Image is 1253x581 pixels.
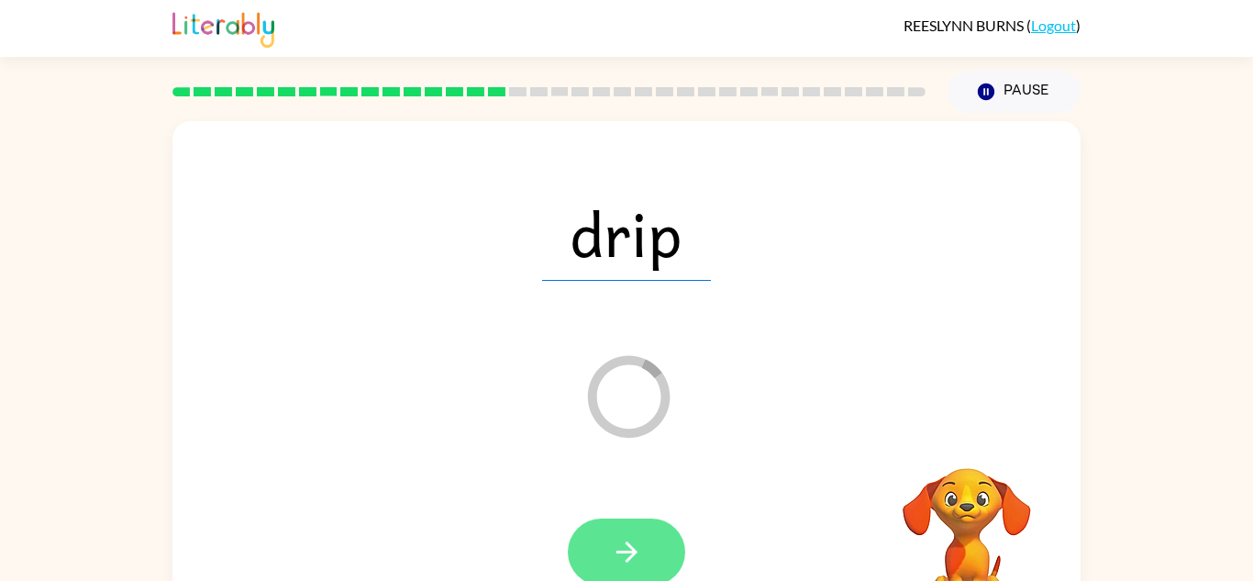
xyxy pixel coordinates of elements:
span: drip [542,185,711,281]
div: ( ) [904,17,1081,34]
img: Literably [172,7,274,48]
button: Pause [948,71,1081,113]
a: Logout [1031,17,1076,34]
span: REESLYNN BURNS [904,17,1026,34]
